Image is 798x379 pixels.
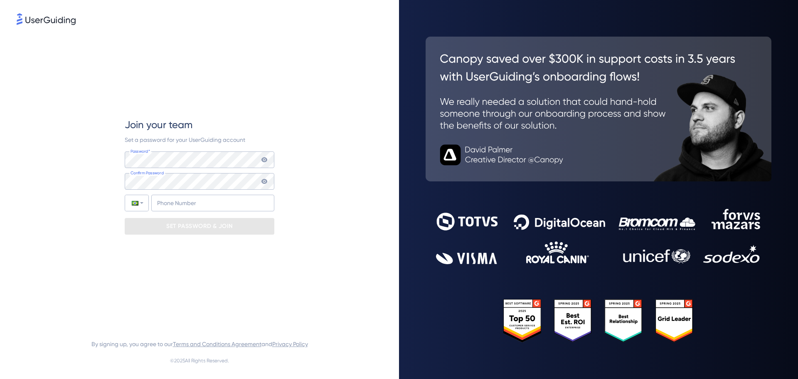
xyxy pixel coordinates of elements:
img: 9302ce2ac39453076f5bc0f2f2ca889b.svg [436,209,761,264]
span: Join your team [125,118,192,131]
input: Phone Number [151,195,274,211]
span: By signing up, you agree to our and [91,339,308,349]
p: SET PASSWORD & JOIN [166,220,233,233]
div: Brazil: + 55 [125,195,148,211]
span: © 2025 All Rights Reserved. [170,356,229,366]
span: Set a password for your UserGuiding account [125,136,245,143]
img: 25303e33045975176eb484905ab012ff.svg [503,299,694,343]
img: 26c0aa7c25a843aed4baddd2b5e0fa68.svg [426,37,771,181]
a: Privacy Policy [272,341,308,347]
a: Terms and Conditions Agreement [173,341,261,347]
img: 8faab4ba6bc7696a72372aa768b0286c.svg [17,13,76,25]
